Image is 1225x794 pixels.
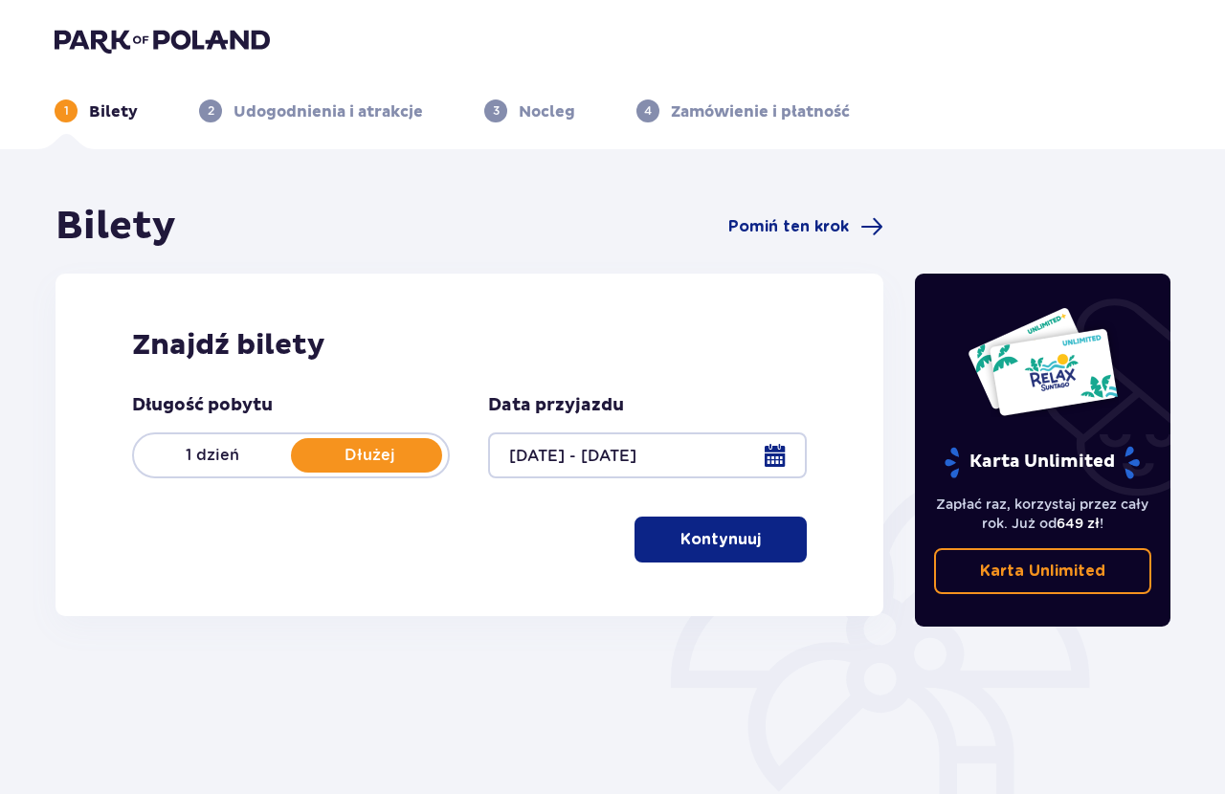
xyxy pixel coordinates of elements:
p: 2 [208,102,214,120]
a: Pomiń ten krok [728,215,883,238]
p: Udogodnienia i atrakcje [234,101,423,122]
h2: Znajdź bilety [132,327,807,364]
button: Kontynuuj [635,517,807,562]
img: Park of Poland logo [55,27,270,54]
p: Karta Unlimited [943,446,1142,479]
p: Długość pobytu [132,394,273,417]
p: Dłużej [291,445,448,466]
span: 649 zł [1057,516,1100,531]
p: Zamówienie i płatność [671,101,850,122]
span: Pomiń ten krok [728,216,849,237]
p: 1 dzień [134,445,291,466]
p: Data przyjazdu [488,394,624,417]
p: Bilety [89,101,138,122]
h1: Bilety [56,203,176,251]
p: 1 [64,102,69,120]
p: Kontynuuj [680,529,761,550]
a: Karta Unlimited [934,548,1152,594]
p: Karta Unlimited [980,561,1105,582]
p: Nocleg [519,101,575,122]
p: 4 [644,102,652,120]
p: 3 [493,102,500,120]
p: Zapłać raz, korzystaj przez cały rok. Już od ! [934,495,1152,533]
